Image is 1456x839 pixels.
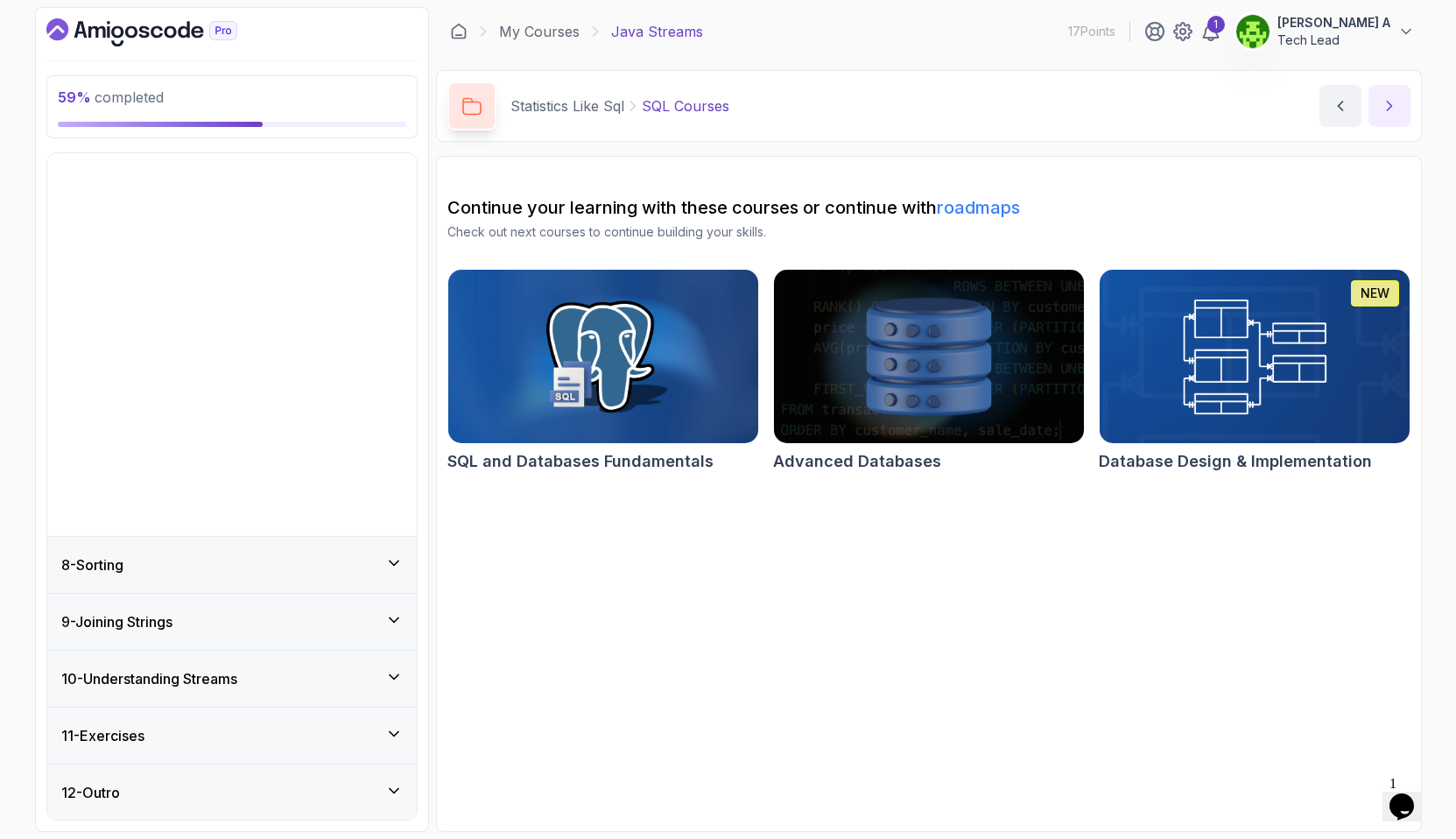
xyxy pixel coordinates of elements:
button: user profile image[PERSON_NAME] ATech Lead [1235,14,1415,49]
p: Statistics Like Sql [510,95,624,116]
a: Dashboard [450,23,468,40]
a: My Courses [499,21,580,42]
button: 8-Sorting [47,537,417,593]
button: 11-Exercises [47,708,417,764]
a: SQL and Databases Fundamentals cardSQL and Databases Fundamentals [447,269,759,474]
h2: Advanced Databases [773,449,941,474]
button: 12-Outro [47,765,417,821]
iframe: chat widget [1382,769,1438,821]
h3: 11 - Exercises [61,725,144,746]
div: 1 [1207,16,1225,33]
button: 9-Joining Strings [47,594,417,650]
img: Database Design & Implementation card [1100,270,1410,443]
p: Java Streams [611,21,703,42]
a: Database Design & Implementation cardNEWDatabase Design & Implementation [1099,269,1410,474]
a: Dashboard [46,18,278,46]
h3: 8 - Sorting [61,554,123,575]
p: NEW [1361,285,1389,302]
h3: 10 - Understanding Streams [61,668,237,689]
span: completed [58,88,164,106]
p: Tech Lead [1277,32,1390,49]
img: user profile image [1236,15,1270,48]
button: next content [1368,85,1410,127]
p: Check out next courses to continue building your skills. [447,223,1410,241]
img: Advanced Databases card [774,270,1084,443]
h3: 9 - Joining Strings [61,611,172,632]
button: previous content [1319,85,1361,127]
img: SQL and Databases Fundamentals card [448,270,758,443]
h2: Continue your learning with these courses or continue with [447,195,1410,220]
p: SQL Courses [642,95,729,116]
h2: Database Design & Implementation [1099,449,1372,474]
p: [PERSON_NAME] A [1277,14,1390,32]
span: 59 % [58,88,91,106]
p: 17 Points [1068,23,1115,40]
a: Advanced Databases cardAdvanced Databases [773,269,1085,474]
h3: 12 - Outro [61,782,120,803]
button: 10-Understanding Streams [47,651,417,707]
a: roadmaps [937,197,1020,218]
h2: SQL and Databases Fundamentals [447,449,714,474]
a: 1 [1200,21,1221,42]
